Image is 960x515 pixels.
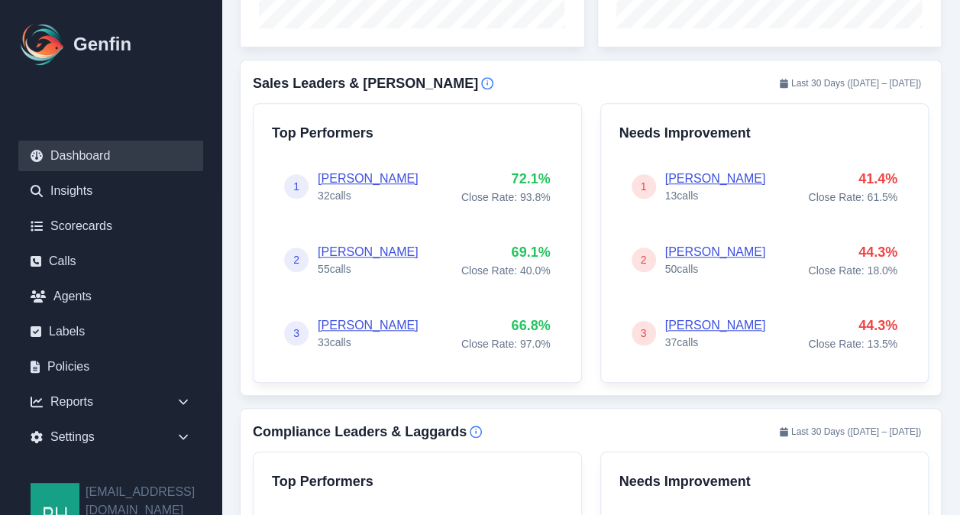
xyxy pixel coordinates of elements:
p: 44.3 % [808,315,897,336]
span: 3 [293,326,299,341]
p: Close Rate: 13.5 % [808,336,897,351]
span: Last 30 Days ( [DATE] – [DATE] ) [772,74,929,92]
p: Close Rate: 97.0 % [461,336,551,351]
p: 66.8 % [461,315,551,336]
span: Last 30 Days ( [DATE] – [DATE] ) [772,423,929,441]
a: Scorecards [18,211,203,241]
a: Policies [18,351,203,382]
div: Settings [18,422,203,452]
a: [PERSON_NAME] [665,245,766,258]
p: Close Rate: 40.0 % [461,263,551,278]
h4: Top Performers [272,122,563,144]
h4: Compliance Leaders & Laggards [253,421,467,442]
p: 72.1 % [461,168,551,189]
a: Dashboard [18,141,203,171]
p: 69.1 % [461,241,551,263]
h4: Sales Leaders & [PERSON_NAME] [253,73,478,94]
p: Close Rate: 61.5 % [808,189,897,205]
p: Close Rate: 18.0 % [808,263,897,278]
span: 2 [641,252,647,267]
h4: Needs Improvement [619,471,910,492]
p: 41.4 % [808,168,897,189]
h4: Top Performers [272,471,563,492]
span: 2 [293,252,299,267]
span: 1 [641,179,647,194]
a: [PERSON_NAME] [665,172,766,185]
p: 37 calls [665,335,766,350]
a: [PERSON_NAME] [665,319,766,332]
p: 33 calls [318,335,419,350]
a: [PERSON_NAME] [318,319,419,332]
span: 1 [293,179,299,194]
img: Logo [18,20,67,69]
a: Calls [18,246,203,277]
p: 13 calls [665,188,766,203]
h1: Genfin [73,32,131,57]
a: Labels [18,316,203,347]
a: Insights [18,176,203,206]
a: [PERSON_NAME] [318,245,419,258]
span: Info [470,426,482,438]
a: [PERSON_NAME] [318,172,419,185]
div: Reports [18,387,203,417]
p: 50 calls [665,261,766,277]
a: Agents [18,281,203,312]
p: 44.3 % [808,241,897,263]
p: 32 calls [318,188,419,203]
h4: Needs Improvement [619,122,910,144]
span: 3 [641,326,647,341]
p: Close Rate: 93.8 % [461,189,551,205]
span: Info [481,77,493,89]
p: 55 calls [318,261,419,277]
